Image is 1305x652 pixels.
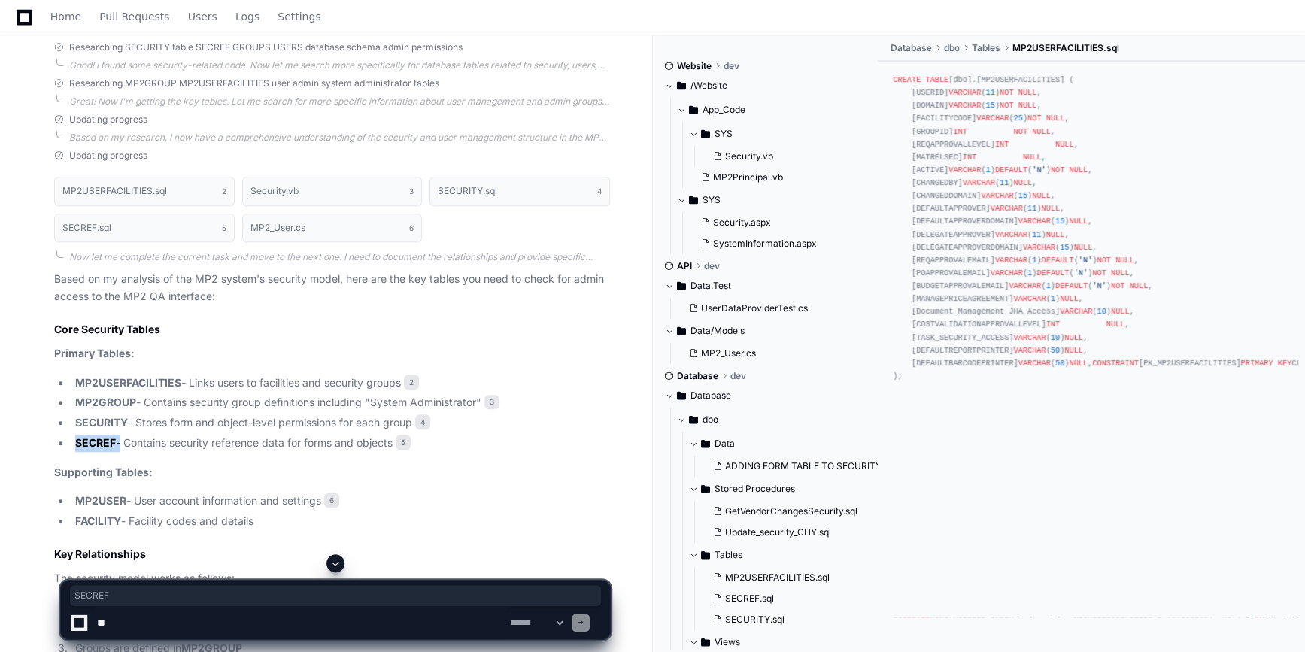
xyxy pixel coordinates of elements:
p: Based on my analysis of the MP2 system's security model, here are the key tables you need to chec... [54,271,610,305]
button: MP2USERFACILITIES.sql2 [54,177,235,205]
span: Security.aspx [713,217,771,229]
span: NULL [1055,140,1074,149]
span: 10 [1097,307,1106,316]
span: 'N' [1032,165,1046,174]
span: VARCHAR [1014,346,1046,355]
span: VARCHAR [948,101,981,110]
span: Security.vb [725,150,773,162]
li: - Facility codes and details [71,513,610,530]
span: 4 [415,414,430,429]
div: Now let me complete the current task and move to the next one. I need to document the relationshi... [69,251,610,263]
button: SystemInformation.aspx [695,233,858,254]
button: App_Code [677,98,867,122]
span: NOT NULL [1027,114,1064,123]
span: 6 [324,493,339,508]
span: NOT NULL [1097,256,1134,265]
span: Users [188,12,217,21]
svg: Directory [677,277,686,295]
svg: Directory [677,322,686,340]
button: MP2Principal.vb [695,167,858,188]
span: INT [963,153,976,162]
span: DEFAULT [1055,281,1088,290]
span: NULL [1064,346,1083,355]
span: Website [677,60,712,72]
span: 50 [1055,359,1064,368]
span: 15 [986,101,995,110]
strong: MP2USERFACILITIES [75,376,181,389]
span: MP2Principal.vb [713,171,783,183]
span: NULL [1106,320,1125,329]
span: VARCHAR [995,230,1027,239]
span: /Website [690,80,727,92]
span: 15 [1060,243,1069,252]
span: MP2_User.cs [701,347,756,359]
span: Updating progress [69,114,147,126]
button: Database [665,384,867,408]
span: 2 [404,375,419,390]
strong: Supporting Tables: [54,465,153,478]
span: VARCHAR [1014,294,1046,303]
button: UserDataProviderTest.cs [683,298,858,319]
li: - Contains security group definitions including "System Administrator" [71,394,610,411]
span: NULL [1069,217,1088,226]
svg: Directory [701,125,710,143]
button: Data/Models [665,319,867,343]
span: App_Code [703,104,745,116]
span: SystemInformation.aspx [713,238,817,250]
span: 11 [1032,230,1041,239]
span: CREATE TABLE [893,75,948,84]
span: NOT NULL [1092,268,1129,277]
button: Security.vb3 [242,177,423,205]
span: Updating progress [69,150,147,162]
span: 11 [1027,204,1036,213]
button: MP2_User.cs6 [242,214,423,242]
span: VARCHAR [1014,333,1046,342]
button: GetVendorChangesSecurity.sql [707,501,882,522]
button: SYS [689,122,867,146]
svg: Directory [689,101,698,119]
span: 15 [1055,217,1064,226]
span: SYS [715,128,733,140]
li: - Links users to facilities and security groups [71,375,610,392]
span: INT [1046,320,1060,329]
span: 1 [1027,268,1032,277]
button: SYS [677,188,867,212]
span: VARCHAR [1023,243,1055,252]
span: 1 [1046,281,1051,290]
span: 1 [1051,294,1055,303]
span: VARCHAR [976,114,1009,123]
strong: Primary Tables: [54,347,135,359]
svg: Directory [677,77,686,95]
span: 10 [1051,333,1060,342]
span: 'N' [1092,281,1106,290]
span: API [677,260,692,272]
svg: Directory [689,191,698,209]
span: 50 [1051,346,1060,355]
span: VARCHAR [991,204,1023,213]
span: SYS [703,194,721,206]
span: SECREF [74,590,596,602]
h1: SECREF.sql [62,223,111,232]
h1: SECURITY.sql [438,187,497,196]
span: MP2USERFACILITIES.sql [1012,42,1118,54]
span: dev [730,370,746,382]
span: INT [953,127,967,136]
span: VARCHAR [995,256,1027,265]
span: Tables [971,42,1000,54]
span: Tables [715,549,742,561]
span: 15 [1018,191,1027,200]
h1: MP2_User.cs [250,223,305,232]
svg: Directory [689,411,698,429]
span: VARCHAR [948,165,981,174]
span: VARCHAR [1009,281,1041,290]
button: Security.vb [707,146,858,167]
strong: FACILITY [75,514,121,527]
span: VARCHAR [1018,359,1051,368]
span: NOT NULL [1051,165,1088,174]
span: NULL [1060,294,1079,303]
span: GetVendorChangesSecurity.sql [725,505,857,517]
button: dbo [677,408,879,432]
span: NULL [1064,333,1083,342]
svg: Directory [701,546,710,564]
button: Tables [689,543,891,567]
